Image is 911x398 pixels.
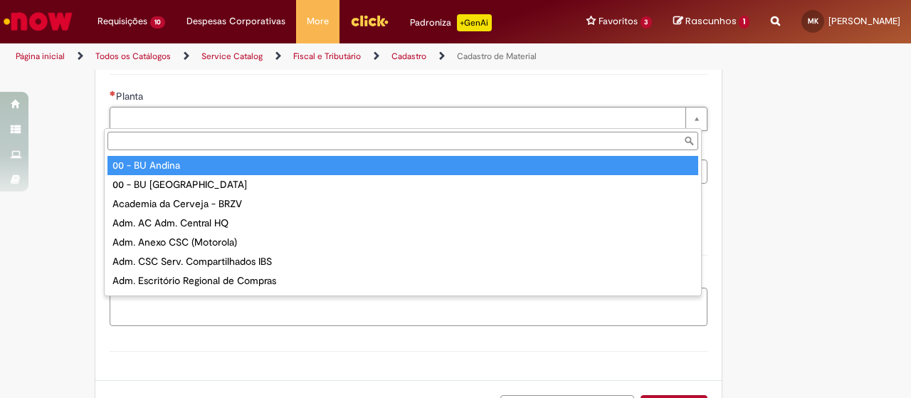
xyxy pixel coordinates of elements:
ul: Planta [105,153,701,295]
div: Adm. Escritório Regional de Compras [107,271,698,290]
div: Adm. AC Adm. Central HQ [107,214,698,233]
div: Adm. CSC Serv. Compartilhados IBS [107,252,698,271]
div: Agudos [107,290,698,310]
div: 00 - BU [GEOGRAPHIC_DATA] [107,175,698,194]
div: Academia da Cerveja - BRZV [107,194,698,214]
div: Adm. Anexo CSC (Motorola) [107,233,698,252]
div: 00 - BU Andina [107,156,698,175]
